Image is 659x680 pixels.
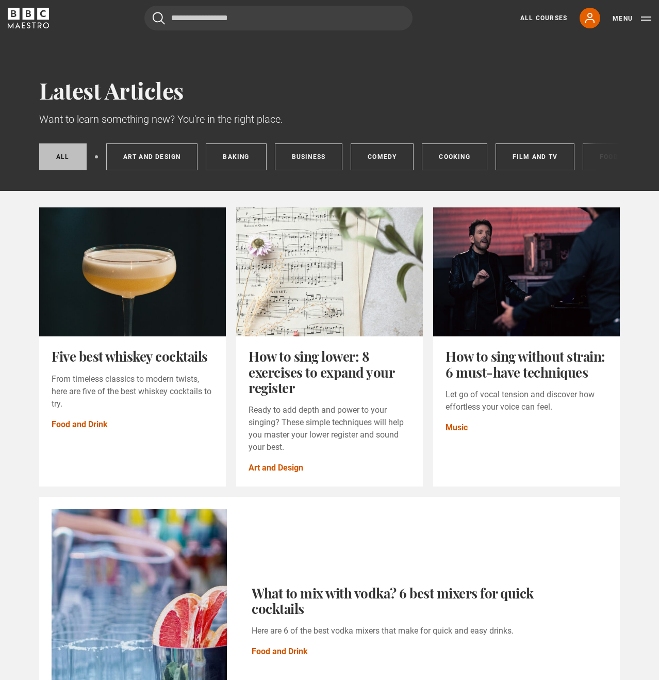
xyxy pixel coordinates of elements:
a: Music [446,422,468,434]
a: Business [275,143,343,170]
a: How to sing lower: 8 exercises to expand your register [249,347,394,397]
a: All Courses [520,13,567,23]
button: Toggle navigation [613,13,651,24]
a: Baking [206,143,266,170]
a: Cooking [422,143,487,170]
a: Food and Drink [252,645,308,658]
button: Submit the search query [153,12,165,25]
p: Want to learn something new? You're in the right place. [39,111,620,127]
a: Comedy [351,143,414,170]
a: How to sing without strain: 6 must-have techniques [446,347,605,381]
a: Art and Design [249,462,303,474]
nav: Categories [39,143,620,174]
a: Art and Design [106,143,198,170]
a: Food and Drink [52,418,108,431]
a: What to mix with vodka? 6 best mixers for quick cocktails [252,584,534,618]
a: Five best whiskey cocktails [52,347,208,365]
input: Search [144,6,413,30]
h1: Latest Articles [39,77,620,103]
a: Film and TV [496,143,574,170]
svg: BBC Maestro [8,8,49,28]
a: All [39,143,87,170]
